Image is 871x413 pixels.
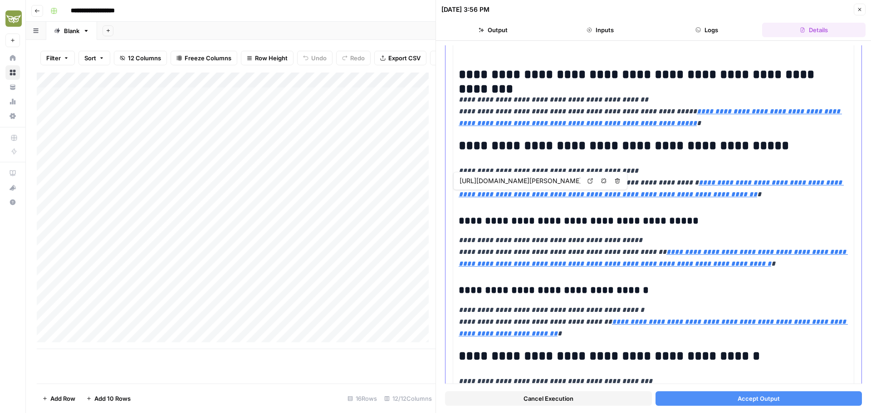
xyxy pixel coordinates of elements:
button: Details [762,23,866,37]
button: Freeze Columns [171,51,237,65]
button: Row Height [241,51,294,65]
span: Undo [311,53,327,63]
span: Export CSV [388,53,421,63]
button: What's new? [5,180,20,195]
span: Filter [46,53,61,63]
a: Usage [5,94,20,109]
div: Blank [64,26,79,35]
div: [DATE] 3:56 PM [441,5,489,14]
button: Undo [297,51,333,65]
div: 16 Rows [344,391,381,406]
button: Help + Support [5,195,20,209]
a: Blank [46,22,97,40]
a: Home [5,51,20,65]
button: 12 Columns [114,51,167,65]
img: Evergreen Media Logo [5,10,22,27]
button: Add Row [37,391,81,406]
button: Export CSV [374,51,426,65]
button: Workspace: Evergreen Media [5,7,20,30]
span: Add Row [50,394,75,403]
span: Accept Output [738,394,780,403]
button: Accept Output [656,391,862,406]
div: What's new? [6,181,20,194]
a: Your Data [5,80,20,94]
div: 12/12 Columns [381,391,435,406]
button: Sort [78,51,110,65]
span: Sort [84,53,96,63]
span: Cancel Execution [524,394,573,403]
a: Browse [5,65,20,80]
span: Redo [350,53,365,63]
a: Settings [5,109,20,123]
button: Filter [40,51,75,65]
span: 12 Columns [128,53,161,63]
span: Row Height [255,53,288,63]
button: Cancel Execution [445,391,652,406]
a: AirOps Academy [5,166,20,180]
button: Redo [336,51,371,65]
span: Add 10 Rows [94,394,131,403]
button: Inputs [548,23,652,37]
button: Logs [656,23,759,37]
button: Output [441,23,545,37]
button: Add 10 Rows [81,391,136,406]
span: Freeze Columns [185,53,231,63]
